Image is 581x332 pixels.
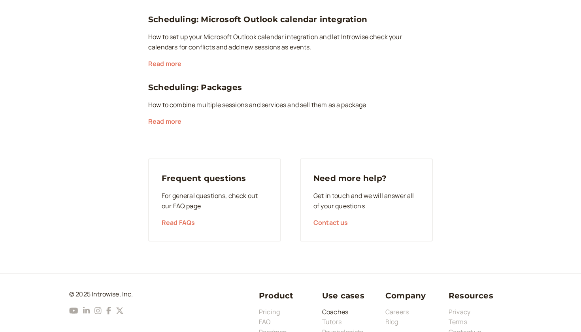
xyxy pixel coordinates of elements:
a: Read FAQs [162,218,195,227]
p: Get in touch and we will answer all of your questions [313,191,419,211]
div: © 2025 Introwise, Inc. [69,289,251,300]
a: Coaches [322,307,348,316]
a: Read more [148,117,181,126]
a: Read more [148,59,181,68]
a: Careers [385,307,409,316]
p: How to set up your Microsoft Outlook calendar integration and let Introwise check your calendars ... [148,32,433,53]
h3: Scheduling: Microsoft Outlook calendar integration [148,13,433,26]
a: Privacy [449,307,470,316]
a: Tutors [322,317,341,326]
p: How to combine multiple sessions and services and sell them as a package [148,100,433,110]
a: Terms [449,317,467,326]
a: Blog [385,317,398,326]
p: For general questions, check out our FAQ page [162,191,268,211]
h3: Resources [449,289,512,302]
h3: Product [259,289,322,302]
h3: Use cases [322,289,385,302]
h3: Frequent questions [162,172,268,185]
h3: Scheduling: Packages [148,81,433,94]
a: FAQ [259,317,271,326]
a: Pricing [259,307,280,316]
a: Contact us [313,218,348,227]
h3: Need more help? [313,172,419,185]
h3: Company [385,289,449,302]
